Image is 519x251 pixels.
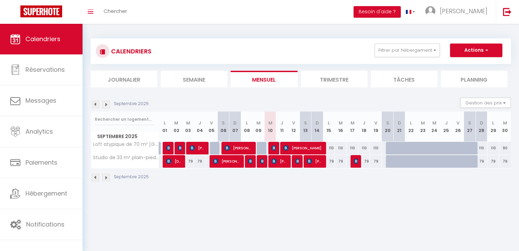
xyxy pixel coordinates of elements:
[370,112,382,142] th: 19
[178,141,181,154] span: [PERSON_NAME]
[382,112,394,142] th: 20
[114,101,149,107] p: Septembre 2025
[335,142,347,154] div: 110
[354,6,401,18] button: Besoin d'aide ?
[166,141,170,154] span: [PERSON_NAME]
[159,112,171,142] th: 01
[198,120,201,126] abbr: J
[499,142,511,154] div: 90
[231,71,297,87] li: Mensuel
[164,120,166,126] abbr: L
[114,174,149,180] p: Septembre 2025
[346,142,358,154] div: 110
[217,112,229,142] th: 06
[441,71,507,87] li: Planning
[104,7,127,15] span: Chercher
[441,112,452,142] th: 25
[182,112,194,142] th: 03
[260,155,264,168] span: [PERSON_NAME]
[241,112,253,142] th: 08
[499,155,511,168] div: 79
[174,120,178,126] abbr: M
[161,71,227,87] li: Semaine
[374,120,377,126] abbr: V
[194,112,206,142] th: 04
[246,120,248,126] abbr: L
[464,112,476,142] th: 27
[26,220,65,229] span: Notifications
[283,141,322,154] span: [PERSON_NAME]
[417,112,429,142] th: 23
[92,155,160,160] span: Studio de 33 m² plain-pied accès terrasse
[480,120,483,126] abbr: D
[91,71,157,87] li: Journalier
[248,155,252,168] span: [PERSON_NAME]
[276,112,288,142] th: 11
[487,142,499,154] div: 110
[182,155,194,168] div: 79
[20,5,62,17] img: Super Booking
[405,112,417,142] th: 22
[268,120,272,126] abbr: M
[210,120,213,126] abbr: V
[476,155,487,168] div: 79
[229,112,241,142] th: 07
[503,7,512,16] img: logout
[256,120,261,126] abbr: M
[323,155,335,168] div: 79
[271,155,287,168] span: [PERSON_NAME]
[25,127,53,136] span: Analytics
[450,44,502,57] button: Actions
[316,120,319,126] abbr: D
[335,155,347,168] div: 79
[358,155,370,168] div: 79
[503,120,507,126] abbr: M
[186,120,190,126] abbr: M
[311,112,323,142] th: 14
[301,71,368,87] li: Trimestre
[281,120,283,126] abbr: J
[398,120,401,126] abbr: D
[206,112,218,142] th: 05
[375,44,440,57] button: Filtrer par hébergement
[288,112,300,142] th: 12
[271,141,275,154] span: [PERSON_NAME]
[425,6,435,16] img: ...
[225,141,251,154] span: [PERSON_NAME]
[25,158,57,167] span: Paiements
[25,96,56,105] span: Messages
[429,112,441,142] th: 24
[432,120,436,126] abbr: M
[295,155,299,168] span: [PERSON_NAME]
[351,120,355,126] abbr: M
[452,112,464,142] th: 26
[487,155,499,168] div: 79
[264,112,276,142] th: 10
[370,142,382,154] div: 110
[499,112,511,142] th: 30
[25,35,60,43] span: Calendriers
[410,120,412,126] abbr: L
[335,112,347,142] th: 16
[323,112,335,142] th: 15
[386,120,389,126] abbr: S
[166,155,181,168] span: [DEMOGRAPHIC_DATA][PERSON_NAME]
[253,112,265,142] th: 09
[292,120,295,126] abbr: V
[460,98,511,108] button: Gestion des prix
[25,65,65,74] span: Réservations
[339,120,343,126] abbr: M
[190,141,205,154] span: [PERSON_NAME]
[393,112,405,142] th: 21
[109,44,151,59] h3: CALENDRIERS
[358,112,370,142] th: 18
[354,155,357,168] span: [PERSON_NAME]
[363,120,365,126] abbr: J
[300,112,311,142] th: 13
[307,155,322,168] span: [PERSON_NAME]
[25,189,67,198] span: Hébergement
[304,120,307,126] abbr: S
[358,142,370,154] div: 110
[95,113,155,125] input: Rechercher un logement...
[370,155,382,168] div: 79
